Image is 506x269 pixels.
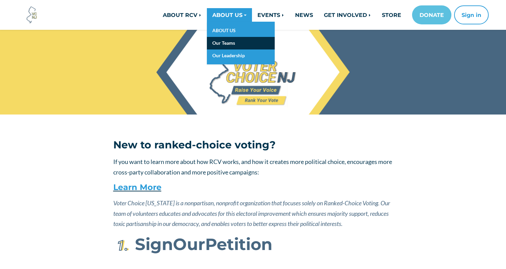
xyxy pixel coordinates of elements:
a: ABOUT RCV [157,8,207,22]
em: Voter Choice [US_STATE] is a nonpartisan, nonprofit organization that focuses solely on Ranked-Ch... [113,199,390,227]
a: STORE [376,8,407,22]
h3: New to ranked-choice voting? [113,139,393,151]
img: First [113,237,130,254]
a: Our Leadership [207,49,275,62]
nav: Main navigation [108,5,489,24]
span: Our [173,234,205,254]
a: ABOUT US [207,8,252,22]
a: DONATE [412,5,451,24]
a: ABOUT US [207,24,275,37]
a: Our Teams [207,37,275,49]
button: Sign in or sign up [454,5,489,24]
a: EVENTS [252,8,290,22]
a: NEWS [290,8,318,22]
p: If you want to learn more about how RCV works, and how it creates more political choice, encourag... [113,157,393,177]
a: Learn More [113,182,161,192]
div: ABOUT US [207,22,275,64]
img: Voter Choice NJ [23,6,41,24]
a: GET INVOLVED [318,8,376,22]
strong: Sign Petition [135,234,272,254]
